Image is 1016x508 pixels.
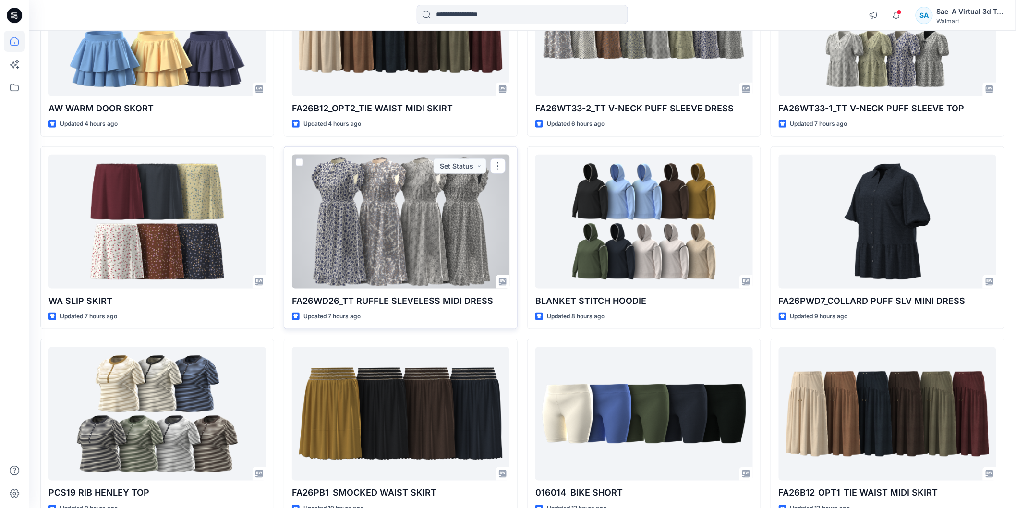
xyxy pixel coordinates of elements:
p: FA26B12_OPT1_TIE WAIST MIDI SKIRT [779,486,996,500]
p: Updated 6 hours ago [547,119,605,129]
p: BLANKET STITCH HOODIE [535,294,753,308]
a: PCS19 RIB HENLEY TOP [48,347,266,481]
p: Updated 7 hours ago [60,312,117,322]
a: WA SLIP SKIRT [48,155,266,288]
p: Updated 7 hours ago [303,312,361,322]
p: 016014_BIKE SHORT [535,486,753,500]
a: FA26PB1_SMOCKED WAIST SKIRT [292,347,509,481]
p: FA26PWD7_COLLARD PUFF SLV MINI DRESS [779,294,996,308]
p: WA SLIP SKIRT [48,294,266,308]
a: FA26WD26_TT RUFFLE SLEVELESS MIDI DRESS [292,155,509,288]
p: FA26WT33-2_TT V-NECK PUFF SLEEVE DRESS [535,102,753,115]
p: Updated 8 hours ago [547,312,605,322]
p: Updated 4 hours ago [60,119,118,129]
p: AW WARM DOOR SKORT [48,102,266,115]
a: BLANKET STITCH HOODIE [535,155,753,288]
p: FA26PB1_SMOCKED WAIST SKIRT [292,486,509,500]
div: Walmart [937,17,1004,24]
a: FA26PWD7_COLLARD PUFF SLV MINI DRESS [779,155,996,288]
p: FA26B12_OPT2_TIE WAIST MIDI SKIRT [292,102,509,115]
a: FA26B12_OPT1_TIE WAIST MIDI SKIRT [779,347,996,481]
a: 016014_BIKE SHORT [535,347,753,481]
p: Updated 7 hours ago [790,119,847,129]
p: FA26WD26_TT RUFFLE SLEVELESS MIDI DRESS [292,294,509,308]
p: PCS19 RIB HENLEY TOP [48,486,266,500]
p: Updated 9 hours ago [790,312,848,322]
p: FA26WT33-1_TT V-NECK PUFF SLEEVE TOP [779,102,996,115]
div: SA [916,7,933,24]
div: Sae-A Virtual 3d Team [937,6,1004,17]
p: Updated 4 hours ago [303,119,361,129]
